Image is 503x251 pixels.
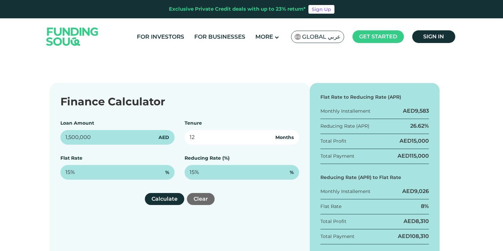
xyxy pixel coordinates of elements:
[398,233,429,240] div: AED
[60,155,82,161] label: Flat Rate
[415,108,429,114] span: 9,583
[410,122,429,130] div: 26.62%
[187,193,215,205] button: Clear
[410,233,429,239] span: 108,310
[275,134,294,141] span: Months
[320,153,354,160] div: Total Payment
[320,123,369,130] div: Reducing Rate (APR)
[255,33,273,40] span: More
[60,120,94,126] label: Loan Amount
[165,169,169,176] span: %
[402,188,429,195] div: AED
[302,33,340,41] span: Global عربي
[290,169,294,176] span: %
[404,218,429,225] div: AED
[421,203,429,210] div: 8%
[295,34,301,40] img: SA Flag
[308,5,334,14] a: Sign Up
[320,108,370,115] div: Monthly Installement
[320,138,346,145] div: Total Profit
[145,193,184,205] button: Calculate
[185,155,230,161] label: Reducing Rate (%)
[320,174,429,181] div: Reducing Rate (APR) to Flat Rate
[320,218,346,225] div: Total Profit
[398,152,429,160] div: AED
[169,5,306,13] div: Exclusive Private Credit deals with up to 23% return*
[320,94,429,101] div: Flat Rate to Reducing Rate (APR)
[185,120,202,126] label: Tenure
[159,134,169,141] span: AED
[135,31,186,42] a: For Investors
[40,20,105,53] img: Logo
[403,107,429,115] div: AED
[412,30,455,43] a: Sign in
[60,94,299,110] div: Finance Calculator
[414,188,429,194] span: 9,026
[400,137,429,145] div: AED
[320,233,354,240] div: Total Payment
[416,218,429,224] span: 8,310
[320,203,341,210] div: Flat Rate
[423,33,444,40] span: Sign in
[410,153,429,159] span: 115,000
[412,138,429,144] span: 15,000
[320,188,370,195] div: Monthly Installement
[193,31,247,42] a: For Businesses
[359,33,397,40] span: Get started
